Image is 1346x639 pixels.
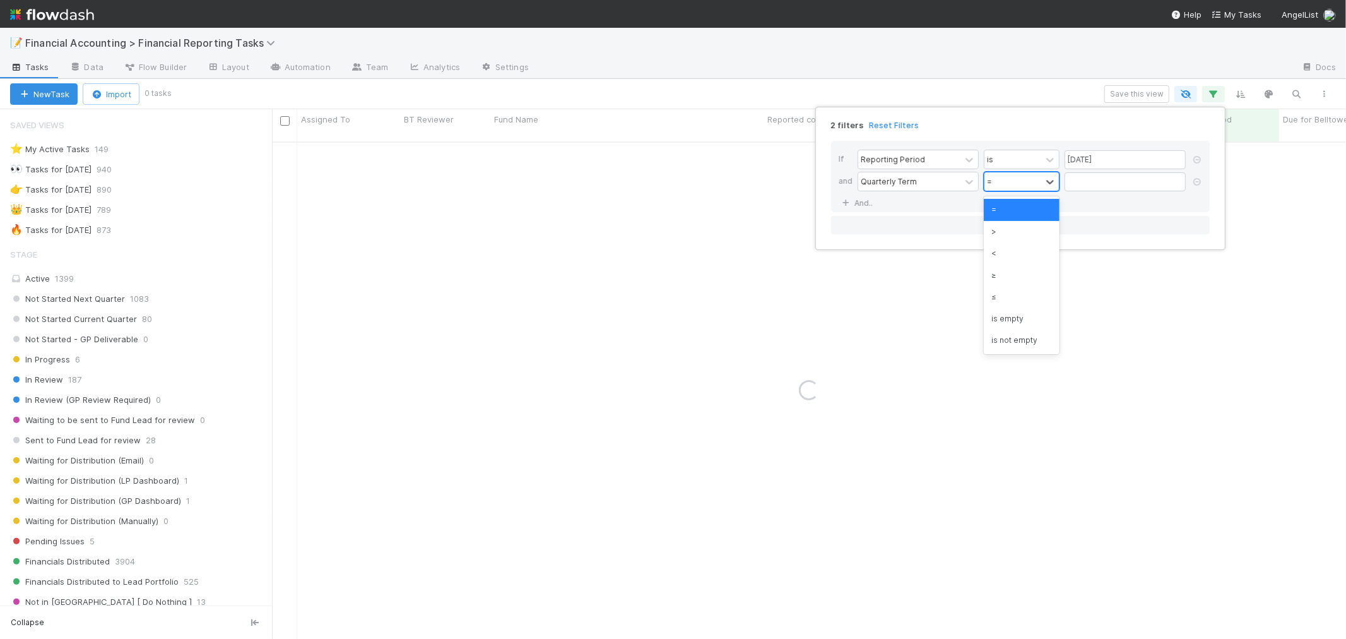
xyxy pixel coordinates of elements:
div: is empty [984,308,1060,330]
a: And.. [839,194,878,212]
div: Quarterly Term [861,176,917,187]
div: ≤ [984,286,1060,308]
div: If [839,150,858,172]
div: = [984,199,1060,220]
div: = [987,176,992,187]
span: 2 filters [830,120,864,131]
a: Reset Filters [869,120,919,131]
button: Or if... [831,216,1210,234]
div: is not empty [984,330,1060,351]
div: is [987,153,993,165]
div: and [839,172,858,194]
div: ≥ [984,265,1060,286]
div: Reporting Period [861,153,925,165]
div: < [984,242,1060,264]
div: > [984,221,1060,242]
